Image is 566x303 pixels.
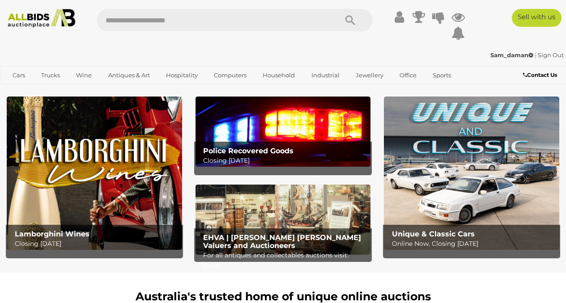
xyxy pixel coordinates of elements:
[15,238,179,249] p: Closing [DATE]
[196,97,371,167] img: Police Recovered Goods
[328,9,373,31] button: Search
[427,68,457,83] a: Sports
[160,68,204,83] a: Hospitality
[490,51,533,59] strong: Sam_daman
[196,185,371,255] a: EHVA | Evans Hastings Valuers and Auctioneers EHVA | [PERSON_NAME] [PERSON_NAME] Valuers and Auct...
[208,68,252,83] a: Computers
[203,250,367,272] p: For all antiques and collectables auctions visit: EHVA
[257,68,301,83] a: Household
[394,68,422,83] a: Office
[392,238,556,249] p: Online Now, Closing [DATE]
[35,68,66,83] a: Trucks
[7,97,182,250] img: Lamborghini Wines
[11,290,555,303] h1: Australia's trusted home of unique online auctions
[350,68,389,83] a: Jewellery
[384,97,559,250] img: Unique & Classic Cars
[523,72,557,78] b: Contact Us
[196,185,371,255] img: EHVA | Evans Hastings Valuers and Auctioneers
[203,233,361,250] b: EHVA | [PERSON_NAME] [PERSON_NAME] Valuers and Auctioneers
[490,51,535,59] a: Sam_daman
[7,83,82,97] a: [GEOGRAPHIC_DATA]
[4,9,79,28] img: Allbids.com.au
[15,230,89,238] b: Lamborghini Wines
[384,97,559,250] a: Unique & Classic Cars Unique & Classic Cars Online Now, Closing [DATE]
[538,51,564,59] a: Sign Out
[196,97,371,167] a: Police Recovered Goods Police Recovered Goods Closing [DATE]
[392,230,475,238] b: Unique & Classic Cars
[512,9,562,27] a: Sell with us
[523,70,559,80] a: Contact Us
[203,147,294,155] b: Police Recovered Goods
[102,68,156,83] a: Antiques & Art
[7,68,31,83] a: Cars
[7,97,182,250] a: Lamborghini Wines Lamborghini Wines Closing [DATE]
[203,155,367,166] p: Closing [DATE]
[306,68,345,83] a: Industrial
[535,51,536,59] span: |
[70,68,98,83] a: Wine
